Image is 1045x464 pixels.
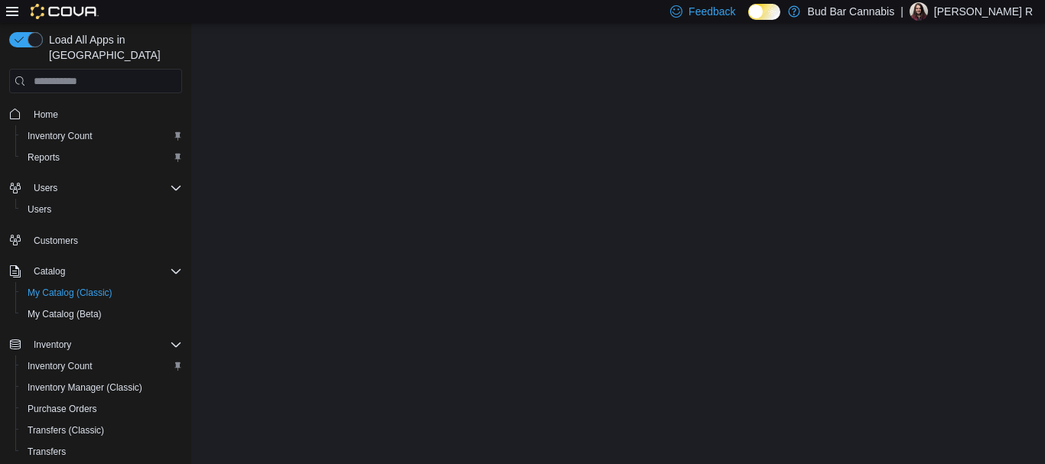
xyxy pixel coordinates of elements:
button: Catalog [3,261,188,282]
a: Customers [28,232,84,250]
button: Catalog [28,262,71,281]
span: Inventory Count [21,357,182,375]
span: Customers [28,231,182,250]
span: Catalog [34,265,65,277]
button: Users [15,199,188,220]
a: Reports [21,148,66,167]
button: Home [3,102,188,125]
span: Inventory Count [21,127,182,145]
a: Inventory Count [21,357,99,375]
a: Transfers [21,443,72,461]
button: Purchase Orders [15,398,188,420]
button: My Catalog (Beta) [15,303,188,325]
button: Users [28,179,63,197]
span: Catalog [28,262,182,281]
button: Users [3,177,188,199]
span: Users [28,203,51,216]
span: Transfers (Classic) [21,421,182,440]
button: Customers [3,229,188,251]
span: My Catalog (Beta) [21,305,182,323]
a: Inventory Count [21,127,99,145]
span: My Catalog (Classic) [21,284,182,302]
span: Inventory Manager (Classic) [28,381,142,394]
span: Transfers [21,443,182,461]
a: Home [28,105,64,124]
span: Transfers (Classic) [28,424,104,436]
button: Inventory [3,334,188,355]
a: Transfers (Classic) [21,421,110,440]
span: Reports [28,151,60,164]
span: Purchase Orders [21,400,182,418]
button: Transfers [15,441,188,462]
span: Home [28,104,182,123]
a: Inventory Manager (Classic) [21,378,148,397]
span: Inventory Count [28,360,93,372]
img: Cova [31,4,99,19]
span: Home [34,109,58,121]
span: Inventory [34,339,71,351]
span: Customers [34,235,78,247]
span: Load All Apps in [GEOGRAPHIC_DATA] [43,32,182,63]
span: Inventory Count [28,130,93,142]
span: Dark Mode [748,20,749,21]
p: [PERSON_NAME] R [934,2,1033,21]
span: Inventory Manager (Classic) [21,378,182,397]
button: My Catalog (Classic) [15,282,188,303]
button: Reports [15,147,188,168]
span: Purchase Orders [28,403,97,415]
span: Feedback [689,4,735,19]
span: Users [28,179,182,197]
input: Dark Mode [748,4,780,20]
span: Transfers [28,446,66,458]
a: Purchase Orders [21,400,103,418]
span: Users [34,182,57,194]
a: Users [21,200,57,219]
button: Inventory Manager (Classic) [15,377,188,398]
p: Bud Bar Cannabis [808,2,895,21]
a: My Catalog (Beta) [21,305,108,323]
button: Inventory Count [15,355,188,377]
span: My Catalog (Beta) [28,308,102,320]
button: Inventory [28,336,77,354]
span: Reports [21,148,182,167]
p: | [900,2,903,21]
span: Inventory [28,336,182,354]
div: Kellie R [910,2,928,21]
a: My Catalog (Classic) [21,284,119,302]
span: Users [21,200,182,219]
button: Inventory Count [15,125,188,147]
button: Transfers (Classic) [15,420,188,441]
span: My Catalog (Classic) [28,287,112,299]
